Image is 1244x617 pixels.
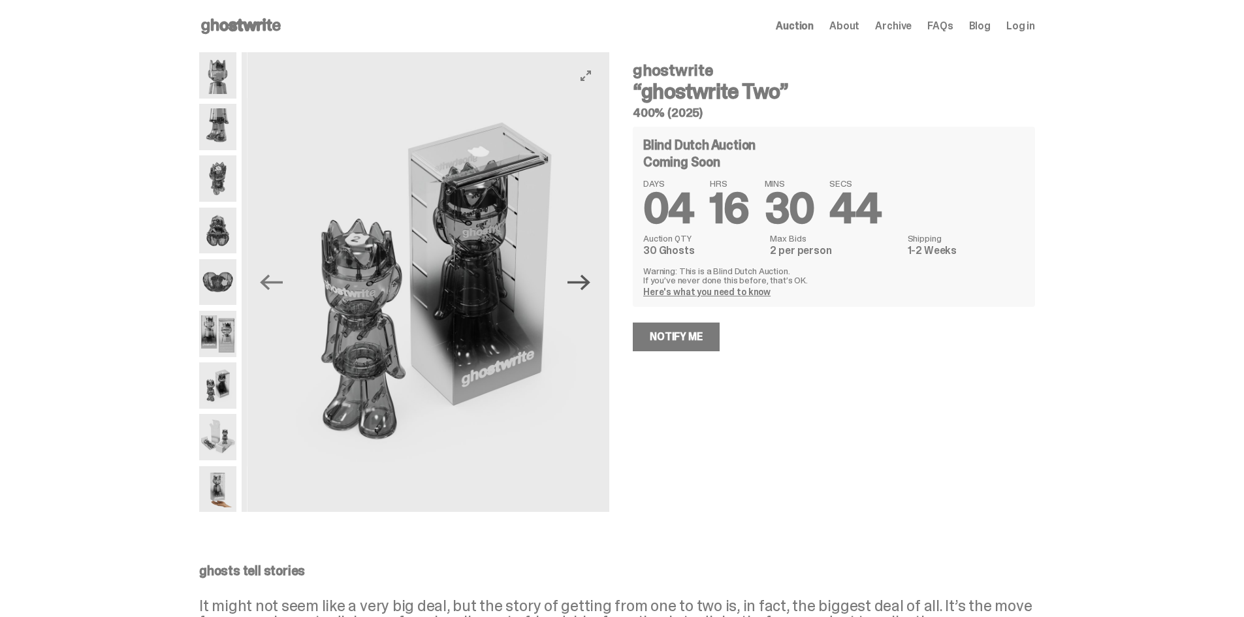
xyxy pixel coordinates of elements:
[643,155,1025,168] div: Coming Soon
[199,466,236,513] img: ghostwrite_Two_Media_14.png
[770,245,899,256] dd: 2 per person
[908,245,1025,256] dd: 1-2 Weeks
[643,182,694,236] span: 04
[633,81,1035,102] h3: “ghostwrite Two”
[776,21,814,31] a: Auction
[908,234,1025,243] dt: Shipping
[643,245,762,256] dd: 30 Ghosts
[770,234,899,243] dt: Max Bids
[199,311,236,357] img: ghostwrite_Two_Media_10.png
[765,179,814,188] span: MINS
[875,21,912,31] a: Archive
[643,286,771,298] a: Here's what you need to know
[199,362,236,409] img: ghostwrite_Two_Media_11.png
[643,138,756,151] h4: Blind Dutch Auction
[969,21,991,31] a: Blog
[633,63,1035,78] h4: ghostwrite
[643,179,694,188] span: DAYS
[199,414,236,460] img: ghostwrite_Two_Media_13.png
[247,52,614,512] img: ghostwrite_Two_Media_11.png
[829,21,859,31] a: About
[565,268,594,296] button: Next
[199,52,236,99] img: ghostwrite_Two_Media_1.png
[199,259,236,306] img: ghostwrite_Two_Media_8.png
[633,107,1035,119] h5: 400% (2025)
[199,104,236,150] img: ghostwrite_Two_Media_3.png
[199,564,1035,577] p: ghosts tell stories
[1006,21,1035,31] a: Log in
[765,182,814,236] span: 30
[927,21,953,31] a: FAQs
[710,179,749,188] span: HRS
[829,182,881,236] span: 44
[199,208,236,254] img: ghostwrite_Two_Media_6.png
[829,179,881,188] span: SECS
[257,268,286,296] button: Previous
[633,323,720,351] a: Notify Me
[199,155,236,202] img: ghostwrite_Two_Media_5.png
[710,182,749,236] span: 16
[643,234,762,243] dt: Auction QTY
[578,68,594,84] button: View full-screen
[643,266,1025,285] p: Warning: This is a Blind Dutch Auction. If you’ve never done this before, that’s OK.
